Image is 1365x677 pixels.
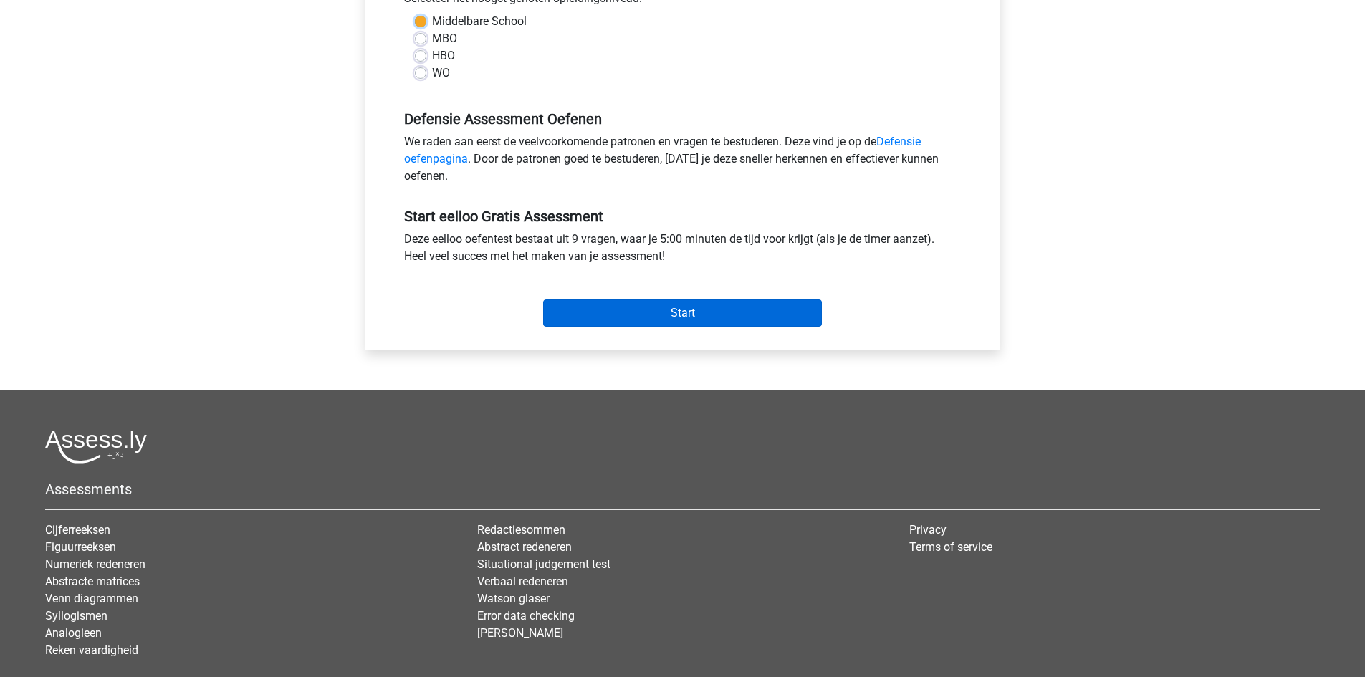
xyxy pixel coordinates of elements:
[45,643,138,657] a: Reken vaardigheid
[432,47,455,64] label: HBO
[477,575,568,588] a: Verbaal redeneren
[432,64,450,82] label: WO
[404,208,962,225] h5: Start eelloo Gratis Assessment
[477,592,550,605] a: Watson glaser
[45,557,145,571] a: Numeriek redeneren
[477,523,565,537] a: Redactiesommen
[909,540,992,554] a: Terms of service
[477,626,563,640] a: [PERSON_NAME]
[45,523,110,537] a: Cijferreeksen
[45,609,107,623] a: Syllogismen
[543,299,822,327] input: Start
[45,575,140,588] a: Abstracte matrices
[432,30,457,47] label: MBO
[45,540,116,554] a: Figuurreeksen
[45,481,1320,498] h5: Assessments
[45,592,138,605] a: Venn diagrammen
[45,626,102,640] a: Analogieen
[393,231,972,271] div: Deze eelloo oefentest bestaat uit 9 vragen, waar je 5:00 minuten de tijd voor krijgt (als je de t...
[477,540,572,554] a: Abstract redeneren
[393,133,972,191] div: We raden aan eerst de veelvoorkomende patronen en vragen te bestuderen. Deze vind je op de . Door...
[432,13,527,30] label: Middelbare School
[909,523,947,537] a: Privacy
[45,430,147,464] img: Assessly logo
[477,557,610,571] a: Situational judgement test
[404,110,962,128] h5: Defensie Assessment Oefenen
[477,609,575,623] a: Error data checking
